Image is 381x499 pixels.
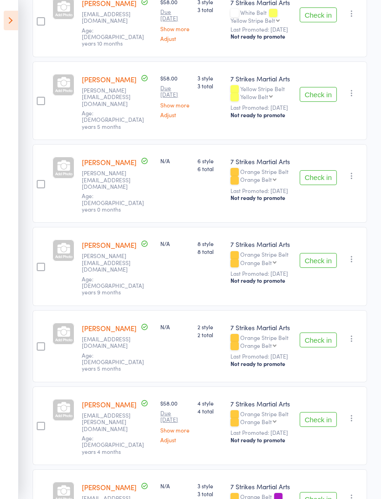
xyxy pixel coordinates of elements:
div: Not ready to promote [230,277,292,284]
small: lena_ald@hotmail.com [82,253,142,273]
div: N/A [160,482,190,490]
a: Adjust [160,112,190,118]
div: $58.00 [160,74,190,118]
div: 7 Strikes Martial Arts [230,323,292,332]
a: [PERSON_NAME] [82,482,137,492]
div: Not ready to promote [230,436,292,444]
div: 7 Strikes Martial Arts [230,240,292,249]
button: Check in [300,7,337,22]
span: Age: [DEMOGRAPHIC_DATA] years 10 months [82,26,144,47]
a: [PERSON_NAME] [82,74,137,84]
a: Show more [160,26,190,32]
span: 3 style [197,74,223,82]
div: 7 Strikes Martial Arts [230,482,292,491]
span: 2 style [197,323,223,331]
div: Not ready to promote [230,111,292,119]
small: hazel.ebarle@gmail.com [82,87,142,107]
div: Orange Stripe Belt [230,411,292,426]
span: 8 total [197,247,223,255]
a: [PERSON_NAME] [82,323,137,333]
small: Last Promoted: [DATE] [230,104,292,111]
small: Due [DATE] [160,85,190,98]
div: N/A [160,157,190,165]
a: [PERSON_NAME] [82,399,137,409]
div: Not ready to promote [230,33,292,40]
span: Age: [DEMOGRAPHIC_DATA] years 0 months [82,192,144,213]
small: David.leys73@gmail.com [82,170,142,190]
div: Orange Belt [240,176,272,182]
small: Last Promoted: [DATE] [230,26,292,33]
span: 3 total [197,490,223,498]
div: Yellow Stripe Belt [230,86,292,101]
button: Check in [300,333,337,347]
small: Last Promoted: [DATE] [230,429,292,436]
div: Orange Stripe Belt [230,334,292,350]
span: Age: [DEMOGRAPHIC_DATA] years 9 months [82,275,144,296]
span: 2 total [197,331,223,339]
div: Orange Belt [240,342,272,348]
span: 3 total [197,82,223,90]
div: N/A [160,323,190,331]
small: Last Promoted: [DATE] [230,353,292,359]
a: Adjust [160,35,190,41]
div: Yellow Stripe Belt [230,17,275,23]
small: jonas.obrien@gmail.com [82,412,142,432]
span: 6 total [197,165,223,173]
div: Not ready to promote [230,360,292,367]
a: Adjust [160,437,190,443]
small: ramacfarlane@outlook.com [82,336,142,349]
small: Due [DATE] [160,8,190,22]
div: Orange Stripe Belt [230,251,292,267]
small: Due [DATE] [160,410,190,423]
div: $58.00 [160,399,190,443]
div: Orange Stripe Belt [230,168,292,184]
div: 7 Strikes Martial Arts [230,399,292,408]
a: [PERSON_NAME] [82,240,137,250]
span: Age: [DEMOGRAPHIC_DATA] years 4 months [82,434,144,455]
span: Age: [DEMOGRAPHIC_DATA] years 5 months [82,351,144,373]
a: Show more [160,427,190,433]
a: Show more [160,102,190,108]
span: 8 style [197,240,223,247]
a: [PERSON_NAME] [82,157,137,167]
div: Orange Belt [240,419,272,425]
small: Last Promoted: [DATE] [230,270,292,277]
small: dianap88n@gmail.com [82,11,142,24]
div: Not ready to promote [230,194,292,201]
span: 6 style [197,157,223,165]
small: Last Promoted: [DATE] [230,187,292,194]
span: 3 total [197,6,223,13]
div: N/A [160,240,190,247]
span: 4 style [197,399,223,407]
div: 7 Strikes Martial Arts [230,157,292,166]
button: Check in [300,87,337,102]
div: Yellow Belt [240,93,268,100]
div: 7 Strikes Martial Arts [230,74,292,83]
button: Check in [300,170,337,185]
button: Check in [300,253,337,268]
div: White Belt [230,9,292,23]
span: Age: [DEMOGRAPHIC_DATA] years 5 months [82,109,144,130]
button: Check in [300,412,337,427]
div: Orange Belt [240,259,272,266]
span: 3 style [197,482,223,490]
span: 4 total [197,407,223,415]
